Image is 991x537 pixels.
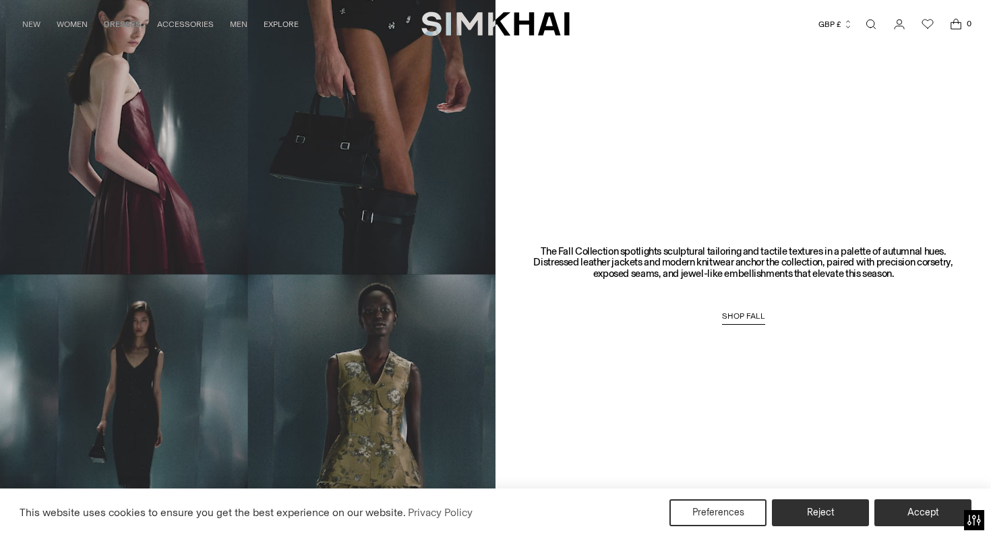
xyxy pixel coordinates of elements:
button: Preferences [669,499,767,526]
button: Accept [874,499,971,526]
a: NEW [22,9,40,39]
a: WOMEN [57,9,88,39]
span: SHOP FALL [722,311,765,321]
h3: The Fall Collection spotlights sculptural tailoring and tactile textures in a palette of autumnal... [529,246,959,280]
span: This website uses cookies to ensure you get the best experience on our website. [20,506,406,519]
a: SHOP FALL [722,311,765,325]
a: Privacy Policy (opens in a new tab) [406,503,475,523]
a: Wishlist [914,11,941,38]
a: Go to the account page [886,11,913,38]
a: ACCESSORIES [157,9,214,39]
span: 0 [963,18,975,30]
button: Reject [772,499,869,526]
a: Open cart modal [942,11,969,38]
button: GBP £ [818,9,853,39]
a: EXPLORE [264,9,299,39]
a: Open search modal [858,11,884,38]
a: SIMKHAI [421,11,570,37]
a: MEN [230,9,247,39]
a: DRESSES [104,9,141,39]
